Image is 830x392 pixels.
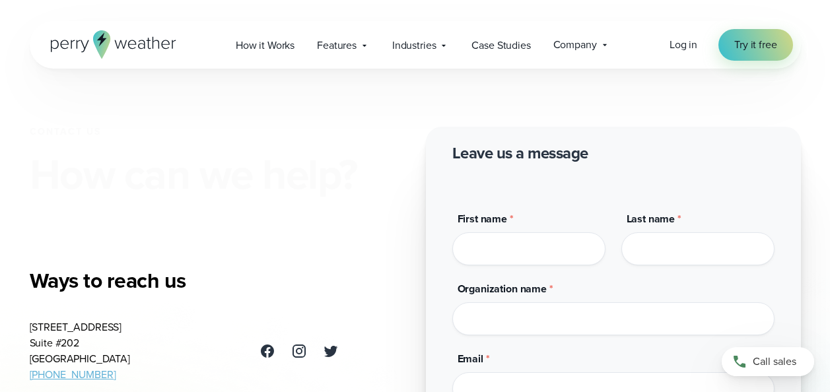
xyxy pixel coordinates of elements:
[718,29,792,61] a: Try it free
[317,38,357,53] span: Features
[460,32,541,59] a: Case Studies
[458,211,508,226] span: First name
[236,38,294,53] span: How it Works
[753,354,796,370] span: Call sales
[553,37,597,53] span: Company
[452,143,588,164] h2: Leave us a message
[670,37,697,52] span: Log in
[458,351,483,366] span: Email
[392,38,436,53] span: Industries
[471,38,530,53] span: Case Studies
[225,32,306,59] a: How it Works
[30,267,339,294] h3: Ways to reach us
[458,281,547,296] span: Organization name
[30,319,130,383] address: [STREET_ADDRESS] Suite #202 [GEOGRAPHIC_DATA]
[670,37,697,53] a: Log in
[722,347,814,376] a: Call sales
[627,211,675,226] span: Last name
[734,37,777,53] span: Try it free
[30,367,116,382] a: [PHONE_NUMBER]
